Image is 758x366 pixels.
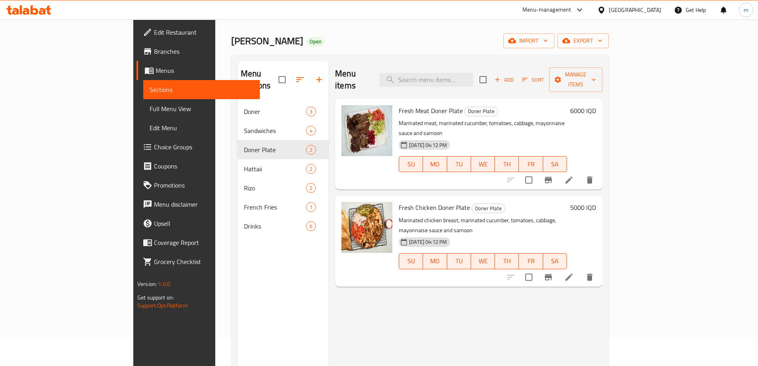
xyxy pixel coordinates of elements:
span: 3 [306,108,316,115]
span: Fresh Chicken Doner Plate [399,202,470,213]
span: Choice Groups [154,142,253,152]
button: MO [423,156,447,172]
span: Version: [137,279,157,289]
div: Drinks6 [238,217,329,236]
a: Edit menu item [564,175,574,185]
span: Edit Restaurant [154,27,253,37]
button: FR [519,253,543,269]
div: French Fries1 [238,198,329,217]
span: WE [474,255,492,267]
button: SU [399,253,423,269]
div: Hattaii2 [238,159,329,178]
div: Doner Plate [464,107,498,116]
div: Sandwiches4 [238,121,329,140]
a: Edit Menu [143,118,260,137]
div: items [306,107,316,116]
a: Sections [143,80,260,99]
button: SU [399,156,423,172]
span: 2 [306,165,316,173]
span: export [564,36,602,46]
span: Add item [491,74,517,86]
span: Coverage Report [154,238,253,247]
a: Menus [136,61,260,80]
span: MO [426,159,444,170]
span: Sections [150,85,253,94]
span: Edit Menu [150,123,253,133]
h6: 5000 IQD [570,202,596,213]
span: TH [498,159,516,170]
span: Fresh Meat Doner Plate [399,105,463,117]
span: [DATE] 04:12 PM [406,141,450,149]
div: Doner [244,107,306,116]
button: Branch-specific-item [539,268,558,287]
span: Add [493,75,515,84]
span: [DATE] 04:12 PM [406,238,450,246]
span: m [744,6,748,14]
a: Coverage Report [136,233,260,252]
span: FR [522,255,540,267]
button: FR [519,156,543,172]
button: WE [471,156,495,172]
p: Marinated chicken breast, marinated cucumber, tomatoes, cabbage, mayonnaise sauce and samoon [399,215,567,235]
span: Select to update [520,172,537,188]
span: Open [306,38,325,45]
button: TU [447,253,471,269]
a: Edit menu item [564,272,574,282]
span: Get support on: [137,292,174,303]
span: Drinks [244,221,306,231]
button: Manage items [549,67,602,92]
a: Edit Restaurant [136,23,260,42]
span: Upsell [154,219,253,228]
img: Fresh Meat Doner Plate [341,105,392,156]
button: TH [495,156,519,172]
span: Hattaii [244,164,306,174]
a: Support.OpsPlatform [137,300,188,311]
h2: Menu items [335,68,370,92]
span: 2 [306,184,316,192]
button: export [557,33,609,48]
div: items [306,145,316,155]
span: Full Menu View [150,104,253,114]
span: Select to update [520,269,537,286]
span: SA [546,159,564,170]
div: items [306,221,316,231]
span: Doner Plate [472,204,505,213]
div: items [306,164,316,174]
span: TU [450,159,468,170]
button: TU [447,156,471,172]
span: 1 [306,204,316,211]
span: TH [498,255,516,267]
span: SU [402,255,420,267]
div: Sandwiches [244,126,306,135]
input: search [379,73,473,87]
span: Grocery Checklist [154,257,253,266]
span: Manage items [555,70,596,90]
span: Doner Plate [465,107,498,116]
div: Rizo2 [238,178,329,198]
p: Marinated meat, marinated cucumber, tomatoes, cabbage, mayonnaise sauce and samoon [399,118,567,138]
button: delete [580,268,599,287]
button: Branch-specific-item [539,170,558,190]
button: Sort [520,74,546,86]
h6: 6000 IQD [570,105,596,116]
span: 4 [306,127,316,135]
span: 6 [306,223,316,230]
span: Menu disclaimer [154,200,253,209]
span: French Fries [244,202,306,212]
button: SA [543,253,567,269]
span: TU [450,255,468,267]
span: Doner Plate [244,145,306,155]
a: Upsell [136,214,260,233]
nav: Menu sections [238,99,329,239]
span: SA [546,255,564,267]
img: Fresh Chicken Doner Plate [341,202,392,253]
span: Rizo [244,183,306,193]
button: TH [495,253,519,269]
span: FR [522,159,540,170]
button: SA [543,156,567,172]
span: MO [426,255,444,267]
